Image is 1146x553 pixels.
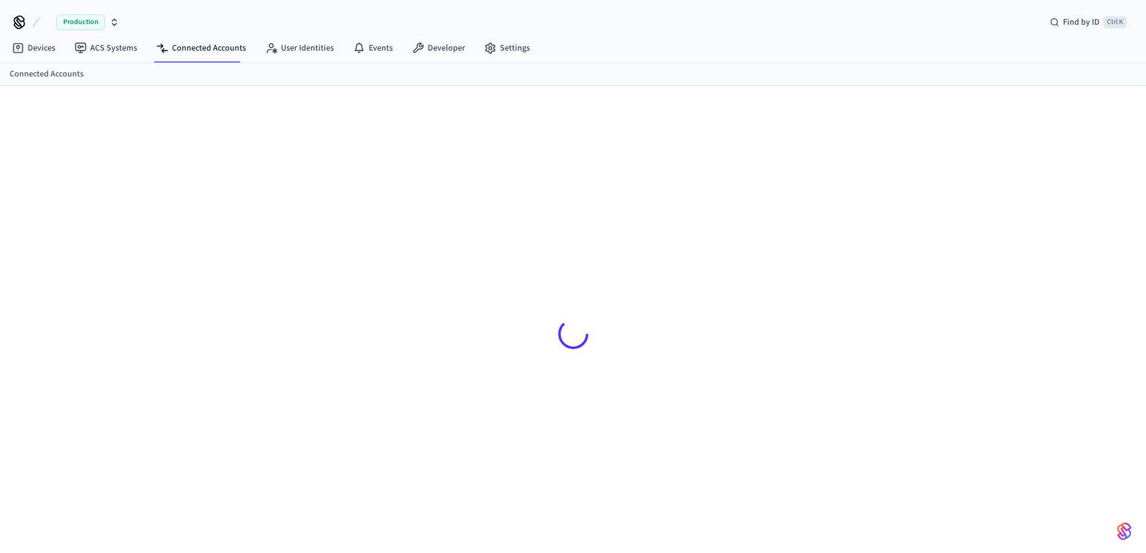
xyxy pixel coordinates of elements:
a: Connected Accounts [10,68,84,81]
a: Events [343,37,402,59]
a: Connected Accounts [147,37,256,59]
a: User Identities [256,37,343,59]
span: Ctrl K [1103,16,1127,28]
a: ACS Systems [65,37,147,59]
a: Developer [402,37,475,59]
div: Find by IDCtrl K [1040,11,1136,33]
img: SeamLogoGradient.69752ec5.svg [1117,522,1132,541]
a: Settings [475,37,540,59]
span: Find by ID [1063,16,1100,28]
span: Production [57,14,105,30]
a: Devices [2,37,65,59]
